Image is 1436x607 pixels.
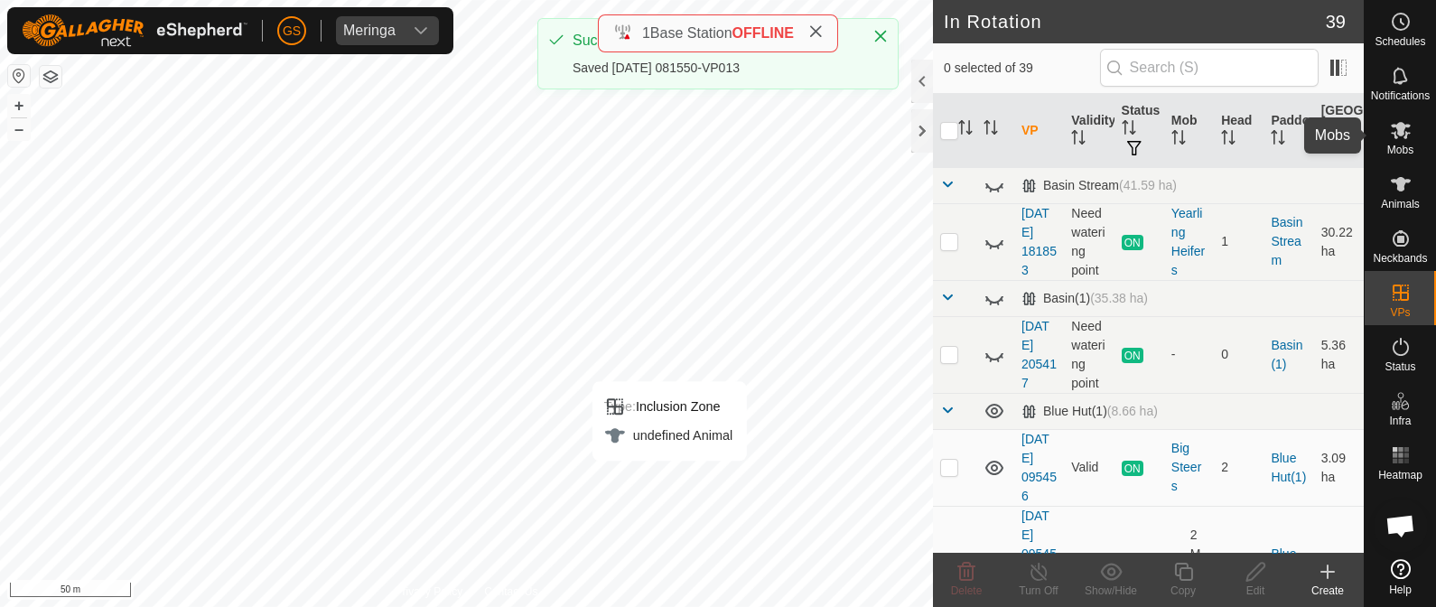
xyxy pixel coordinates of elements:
td: 3.09 ha [1314,429,1364,506]
div: 2 Mobs [1171,526,1207,602]
p-sorticon: Activate to sort [1321,142,1336,156]
div: Yearling Heifers [1171,204,1207,280]
input: Search (S) [1100,49,1319,87]
td: 2 [1214,429,1263,506]
a: Help [1365,552,1436,602]
div: Meringa [343,23,396,38]
a: [DATE] 095456 [1021,432,1057,503]
button: + [8,95,30,117]
div: Turn Off [1002,583,1075,599]
p-sorticon: Activate to sort [1221,133,1236,147]
td: 5.36 ha [1314,316,1364,393]
a: Contact Us [484,584,537,600]
span: (35.38 ha) [1090,291,1148,305]
button: Reset Map [8,65,30,87]
div: Basin(1) [1021,291,1148,306]
a: Blue Hut(1) [1271,451,1306,484]
a: Privacy Policy [395,584,462,600]
span: ON [1122,461,1143,476]
th: Status [1114,94,1164,168]
span: Help [1389,584,1412,595]
img: Gallagher Logo [22,14,247,47]
span: Schedules [1375,36,1425,47]
div: Saved [DATE] 081550-VP013 [573,59,854,78]
span: ON [1122,348,1143,363]
th: Paddock [1263,94,1313,168]
span: 39 [1326,8,1346,35]
button: Map Layers [40,66,61,88]
span: ON [1122,235,1143,250]
div: Show/Hide [1075,583,1147,599]
span: Notifications [1371,90,1430,101]
span: Base Station [650,25,732,41]
div: dropdown trigger [403,16,439,45]
p-sorticon: Activate to sort [1171,133,1186,147]
p-sorticon: Activate to sort [958,123,973,137]
h2: In Rotation [944,11,1326,33]
p-sorticon: Activate to sort [1071,133,1086,147]
th: [GEOGRAPHIC_DATA] Area [1314,94,1364,168]
span: (41.59 ha) [1119,178,1177,192]
th: Mob [1164,94,1214,168]
p-sorticon: Activate to sort [1271,133,1285,147]
p-sorticon: Activate to sort [1122,123,1136,137]
td: Need watering point [1064,203,1114,280]
span: Animals [1381,199,1420,210]
button: – [8,118,30,140]
span: 0 selected of 39 [944,59,1100,78]
span: VPs [1390,307,1410,318]
th: VP [1014,94,1064,168]
span: Neckbands [1373,253,1427,264]
span: Status [1385,361,1415,372]
div: Big Steers [1171,439,1207,496]
td: 1 [1214,203,1263,280]
a: [DATE] 205417 [1021,319,1057,390]
td: Valid [1064,429,1114,506]
span: Infra [1389,416,1411,426]
div: - [1171,345,1207,364]
span: 1 [642,25,650,41]
span: Delete [951,584,983,597]
p-sorticon: Activate to sort [984,123,998,137]
td: Need watering point [1064,316,1114,393]
button: Close [868,23,893,49]
span: GS [283,22,301,41]
span: Meringa [336,16,403,45]
div: Success [573,30,854,51]
th: Validity [1064,94,1114,168]
span: (8.66 ha) [1107,404,1158,418]
span: Mobs [1387,145,1413,155]
a: Blue Hut(1) [1271,546,1306,580]
span: OFFLINE [732,25,794,41]
div: Blue Hut(1) [1021,404,1158,419]
div: Basin Stream [1021,178,1177,193]
div: Edit [1219,583,1291,599]
div: Open chat [1374,499,1428,553]
div: Copy [1147,583,1219,599]
a: [DATE] 181853 [1021,206,1057,277]
div: Inclusion Zone [604,396,732,417]
td: 0 [1214,316,1263,393]
a: Basin Stream [1271,215,1302,267]
th: Head [1214,94,1263,168]
td: 30.22 ha [1314,203,1364,280]
div: undefined Animal [604,425,732,446]
div: Create [1291,583,1364,599]
a: Basin(1) [1271,338,1302,371]
span: Heatmap [1378,470,1422,481]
